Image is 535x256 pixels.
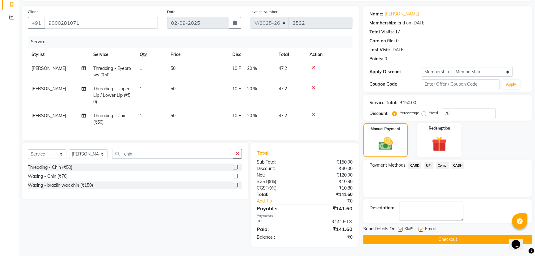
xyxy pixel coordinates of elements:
span: 9% [269,179,275,184]
div: Card on file: [369,38,395,44]
label: Redemption [429,126,450,131]
span: 50 [171,86,175,92]
div: Payments [257,213,353,219]
div: 0 [396,38,398,44]
span: 10 F [232,113,241,119]
span: 1 [140,86,142,92]
div: Last Visit: [369,47,390,53]
span: 50 [171,66,175,71]
span: 10 F [232,65,241,72]
span: Email [425,226,436,233]
div: Total: [252,191,305,198]
div: ₹141.60 [305,191,357,198]
span: Payment Methods [369,162,406,169]
th: Price [167,48,229,62]
div: UPI [252,219,305,225]
input: Search by Name/Mobile/Email/Code [44,17,158,29]
span: 9% [269,186,275,190]
div: ₹150.00 [400,100,416,106]
th: Disc [229,48,275,62]
label: Fixed [429,110,438,116]
span: 20 % [247,86,257,92]
div: Discount: [252,165,305,172]
span: CARD [408,162,421,169]
span: 10 F [232,86,241,92]
iframe: chat widget [509,231,529,250]
div: Paid: [252,225,305,233]
span: CASH [451,162,465,169]
div: Threading - Chin (₹50) [28,164,72,171]
span: | [243,86,245,92]
div: 17 [395,29,400,35]
span: 20 % [247,113,257,119]
div: Discount: [369,110,389,117]
label: Invoice Number [251,9,277,15]
img: _cash.svg [374,135,397,152]
span: Threading - Upper Lip / Lower Lip (₹50) [93,86,130,105]
span: [PERSON_NAME] [32,113,66,118]
label: Date [167,9,175,15]
label: Client [28,9,38,15]
div: Waxing - brazlin wax chin (₹150) [28,182,93,189]
div: ₹0 [305,234,357,241]
div: Balance : [252,234,305,241]
a: Add Tip [252,198,314,204]
div: ₹10.80 [305,178,357,185]
input: Search or Scan [112,149,233,159]
span: 47.2 [279,113,287,118]
div: ( ) [252,178,305,185]
div: Service Total: [369,100,398,106]
button: Apply [502,80,520,89]
span: | [243,65,245,72]
span: Send Details On [363,226,395,233]
span: SMS [404,226,414,233]
div: Payable: [252,205,305,212]
span: CGST [257,185,268,191]
span: SGST [257,179,268,184]
div: Membership: [369,20,396,26]
div: Net: [252,172,305,178]
span: 1 [140,113,142,118]
span: 20 % [247,65,257,72]
div: Description: [369,205,394,211]
div: Apply Discount [369,69,422,75]
span: Threading - Eyebrows (₹50) [93,66,131,78]
a: [PERSON_NAME] [385,11,419,17]
span: [PERSON_NAME] [32,86,66,92]
div: 0 [385,56,387,62]
th: Total [275,48,306,62]
div: ₹141.60 [305,225,357,233]
th: Stylist [28,48,90,62]
div: Sub Total: [252,159,305,165]
span: 1 [140,66,142,71]
img: _gift.svg [427,135,451,153]
button: +91 [28,17,45,29]
input: Enter Offer / Coupon Code [422,79,500,89]
span: UPI [424,162,433,169]
span: 47.2 [279,86,287,92]
span: Comp [436,162,449,169]
div: ₹141.60 [305,205,357,212]
div: Name: [369,11,383,17]
div: ₹150.00 [305,159,357,165]
span: 50 [171,113,175,118]
div: end on [DATE] [398,20,426,26]
span: 47.2 [279,66,287,71]
span: Total [257,150,271,156]
label: Manual Payment [371,126,400,132]
div: ₹30.00 [305,165,357,172]
th: Qty [136,48,167,62]
span: Threading - Chin (₹50) [93,113,126,125]
div: [DATE] [391,47,405,53]
button: Checkout [363,235,532,244]
div: ₹120.00 [305,172,357,178]
div: ₹0 [313,198,357,204]
label: Percentage [399,110,419,116]
div: Total Visits: [369,29,394,35]
th: Action [306,48,352,62]
div: Services [28,36,357,48]
th: Service [90,48,136,62]
div: ₹141.60 [305,219,357,225]
div: ( ) [252,185,305,191]
div: Points: [369,56,383,62]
